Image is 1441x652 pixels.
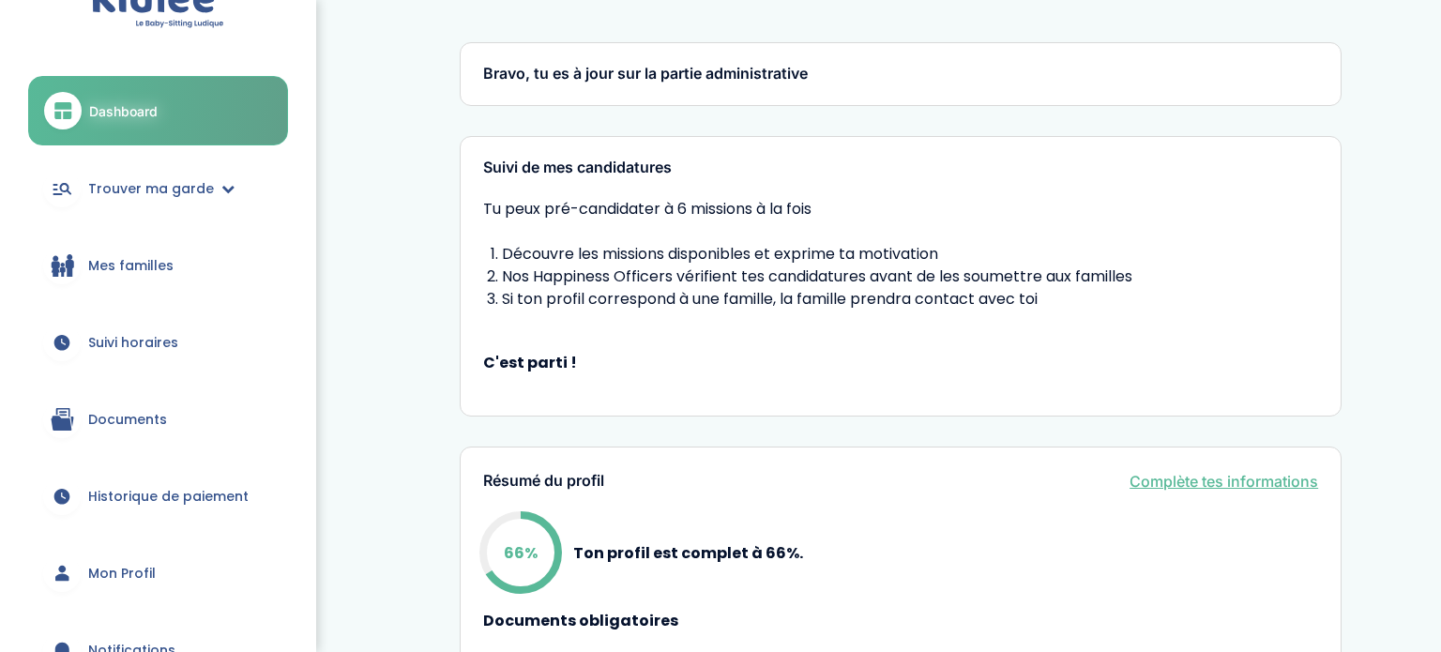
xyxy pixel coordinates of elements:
li: Nos Happiness Officers vérifient tes candidatures avant de les soumettre aux familles [502,265,1318,288]
a: Complète tes informations [1130,470,1318,493]
span: Tu peux pré-candidater à 6 missions à la fois [483,198,1318,220]
a: Documents [28,386,288,453]
a: Mon Profil [28,539,288,607]
h3: Bravo, tu es à jour sur la partie administrative [483,66,1318,83]
a: Dashboard [28,76,288,145]
li: Découvre les missions disponibles et exprime ta motivation [502,243,1318,265]
span: Suivi horaires [88,333,178,353]
h4: Documents obligatoires [483,613,1318,629]
strong: C'est parti ! [483,352,1318,374]
h3: Suivi de mes candidatures [483,159,1318,176]
span: Mes familles [88,256,174,276]
span: Trouver ma garde [88,179,214,199]
span: Mon Profil [88,564,156,584]
a: Suivi horaires [28,309,288,376]
a: Trouver ma garde [28,155,288,222]
a: Historique de paiement [28,462,288,530]
h3: Résumé du profil [483,473,604,490]
a: Mes familles [28,232,288,299]
li: Si ton profil correspond à une famille, la famille prendra contact avec toi [502,288,1318,311]
span: Dashboard [89,101,158,121]
span: Historique de paiement [88,487,249,507]
p: 66% [504,541,538,565]
p: Ton profil est complet à 66%. [573,541,803,565]
span: Documents [88,410,167,430]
